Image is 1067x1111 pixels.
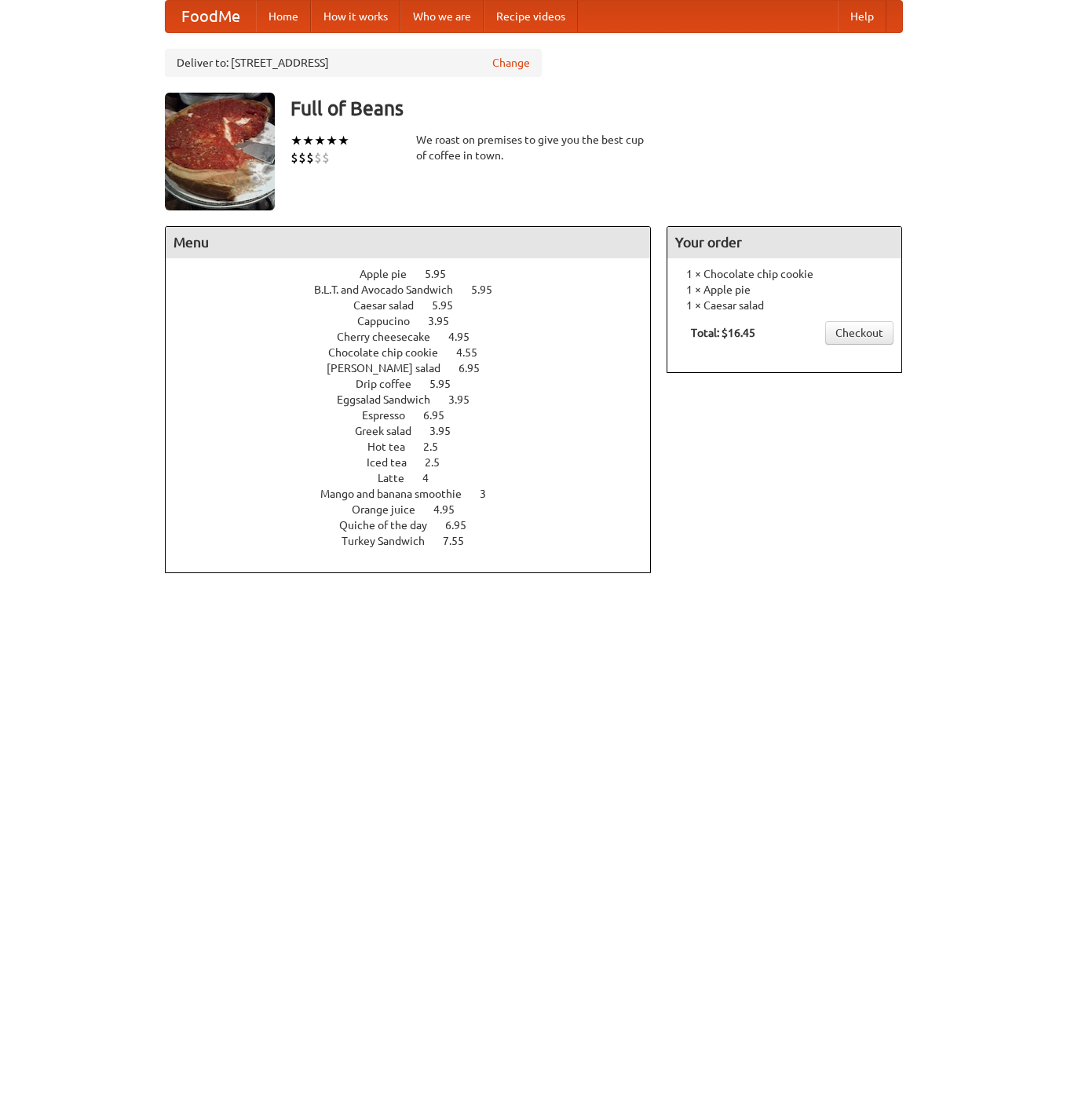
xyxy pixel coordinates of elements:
[360,268,475,280] a: Apple pie 5.95
[327,362,509,375] a: [PERSON_NAME] salad 6.95
[428,315,465,327] span: 3.95
[484,1,578,32] a: Recipe videos
[337,393,499,406] a: Eggsalad Sandwich 3.95
[314,283,469,296] span: B.L.T. and Avocado Sandwich
[166,227,651,258] h4: Menu
[320,488,477,500] span: Mango and banana smoothie
[838,1,886,32] a: Help
[367,440,467,453] a: Hot tea 2.5
[311,1,400,32] a: How it works
[166,1,256,32] a: FoodMe
[471,283,508,296] span: 5.95
[352,503,484,516] a: Orange juice 4.95
[667,227,901,258] h4: Your order
[256,1,311,32] a: Home
[352,503,431,516] span: Orange juice
[328,346,506,359] a: Chocolate chip cookie 4.55
[357,315,478,327] a: Cappucino 3.95
[337,331,499,343] a: Cherry cheesecake 4.95
[353,299,482,312] a: Caesar salad 5.95
[429,425,466,437] span: 3.95
[314,132,326,149] li: ★
[433,503,470,516] span: 4.95
[448,393,485,406] span: 3.95
[356,378,427,390] span: Drip coffee
[326,132,338,149] li: ★
[322,149,330,166] li: $
[165,93,275,210] img: angular.jpg
[459,362,495,375] span: 6.95
[337,393,446,406] span: Eggsalad Sandwich
[337,331,446,343] span: Cherry cheesecake
[342,535,440,547] span: Turkey Sandwich
[378,472,458,484] a: Latte 4
[356,378,480,390] a: Drip coffee 5.95
[355,425,427,437] span: Greek salad
[825,321,893,345] a: Checkout
[432,299,469,312] span: 5.95
[291,132,302,149] li: ★
[353,299,429,312] span: Caesar salad
[327,362,456,375] span: [PERSON_NAME] salad
[423,409,460,422] span: 6.95
[480,488,502,500] span: 3
[291,149,298,166] li: $
[675,298,893,313] li: 1 × Caesar salad
[357,315,426,327] span: Cappucino
[362,409,473,422] a: Espresso 6.95
[367,456,422,469] span: Iced tea
[445,519,482,532] span: 6.95
[314,283,521,296] a: B.L.T. and Avocado Sandwich 5.95
[291,93,903,124] h3: Full of Beans
[691,327,755,339] b: Total: $16.45
[416,132,652,163] div: We roast on premises to give you the best cup of coffee in town.
[360,268,422,280] span: Apple pie
[492,55,530,71] a: Change
[675,266,893,282] li: 1 × Chocolate chip cookie
[339,519,443,532] span: Quiche of the day
[675,282,893,298] li: 1 × Apple pie
[448,331,485,343] span: 4.95
[306,149,314,166] li: $
[298,149,306,166] li: $
[429,378,466,390] span: 5.95
[320,488,515,500] a: Mango and banana smoothie 3
[342,535,493,547] a: Turkey Sandwich 7.55
[314,149,322,166] li: $
[355,425,480,437] a: Greek salad 3.95
[378,472,420,484] span: Latte
[367,456,469,469] a: Iced tea 2.5
[422,472,444,484] span: 4
[443,535,480,547] span: 7.55
[423,440,454,453] span: 2.5
[425,268,462,280] span: 5.95
[165,49,542,77] div: Deliver to: [STREET_ADDRESS]
[338,132,349,149] li: ★
[400,1,484,32] a: Who we are
[328,346,454,359] span: Chocolate chip cookie
[425,456,455,469] span: 2.5
[339,519,495,532] a: Quiche of the day 6.95
[456,346,493,359] span: 4.55
[302,132,314,149] li: ★
[362,409,421,422] span: Espresso
[367,440,421,453] span: Hot tea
